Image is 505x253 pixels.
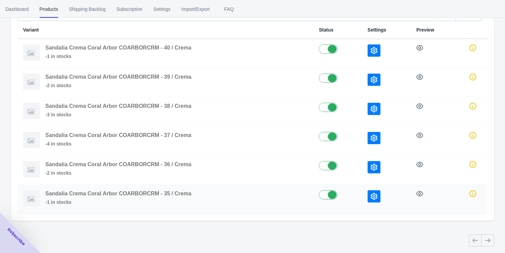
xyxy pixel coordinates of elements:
span: Sandalia Crema Coral Arbor COARBORCRM - 39 / Crema [45,74,192,80]
span: -1 in stocks [45,199,192,206]
span: -1 in stocks [45,53,192,60]
img: imgnotfound.png [23,44,40,61]
span: Settings [368,27,386,33]
span: Sandalia Crema Coral Arbor COARBORCRM - 35 / Crema [45,191,192,196]
img: imgnotfound.png [23,132,40,148]
button: Next [481,234,494,247]
span: Subscription [116,0,142,18]
span: -3 in stocks [45,111,192,118]
span: Subscribe [6,227,26,247]
span: Products [40,0,58,18]
span: Shipping Backlog [69,0,106,18]
span: -4 in stocks [45,140,192,147]
button: Previous [469,234,482,247]
span: Import/Export [181,0,210,18]
span: Sandalia Crema Coral Arbor COARBORCRM - 37 / Crema [45,132,192,138]
span: Sandalia Crema Coral Arbor COARBORCRM - 38 / Crema [45,103,192,109]
span: Preview [416,27,434,33]
span: Sandalia Crema Coral Arbor COARBORCRM - 40 / Crema [45,45,192,51]
span: FAQ [221,0,238,18]
img: imgnotfound.png [23,103,40,119]
span: Status [319,27,333,33]
span: Settings [153,0,171,18]
img: imgnotfound.png [23,161,40,177]
nav: Pagination [469,234,494,247]
span: Sandalia Crema Coral Arbor COARBORCRM - 36 / Crema [45,161,192,167]
img: imgnotfound.png [23,190,40,207]
img: imgnotfound.png [23,74,40,90]
span: Dashboard [5,0,29,18]
span: -2 in stocks [45,82,192,89]
span: Variant [23,27,39,33]
span: -2 in stocks [45,170,192,176]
